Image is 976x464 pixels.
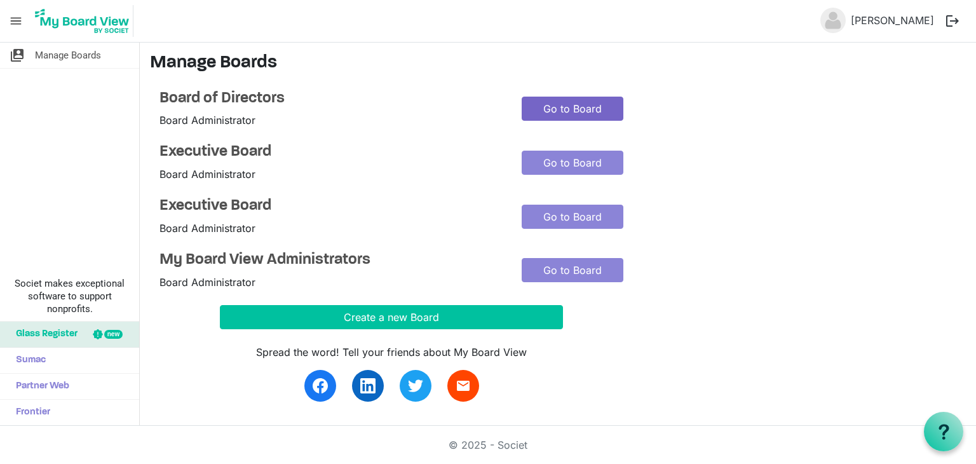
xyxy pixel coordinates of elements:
[220,345,563,360] div: Spread the word! Tell your friends about My Board View
[10,43,25,68] span: switch_account
[159,197,503,215] a: Executive Board
[159,114,255,126] span: Board Administrator
[104,330,123,339] div: new
[939,8,966,34] button: logout
[10,374,69,399] span: Partner Web
[313,378,328,393] img: facebook.svg
[159,222,255,235] span: Board Administrator
[846,8,939,33] a: [PERSON_NAME]
[522,205,623,229] a: Go to Board
[35,43,101,68] span: Manage Boards
[447,370,479,402] a: email
[522,151,623,175] a: Go to Board
[159,90,503,108] a: Board of Directors
[159,251,503,270] a: My Board View Administrators
[31,5,139,37] a: My Board View Logo
[408,378,423,393] img: twitter.svg
[820,8,846,33] img: no-profile-picture.svg
[10,400,50,425] span: Frontier
[159,276,255,289] span: Board Administrator
[449,439,527,451] a: © 2025 - Societ
[31,5,133,37] img: My Board View Logo
[10,348,46,373] span: Sumac
[522,258,623,282] a: Go to Board
[220,305,563,329] button: Create a new Board
[522,97,623,121] a: Go to Board
[150,53,966,74] h3: Manage Boards
[159,168,255,181] span: Board Administrator
[4,9,28,33] span: menu
[159,143,503,161] a: Executive Board
[10,322,78,347] span: Glass Register
[6,277,133,315] span: Societ makes exceptional software to support nonprofits.
[360,378,376,393] img: linkedin.svg
[456,378,471,393] span: email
